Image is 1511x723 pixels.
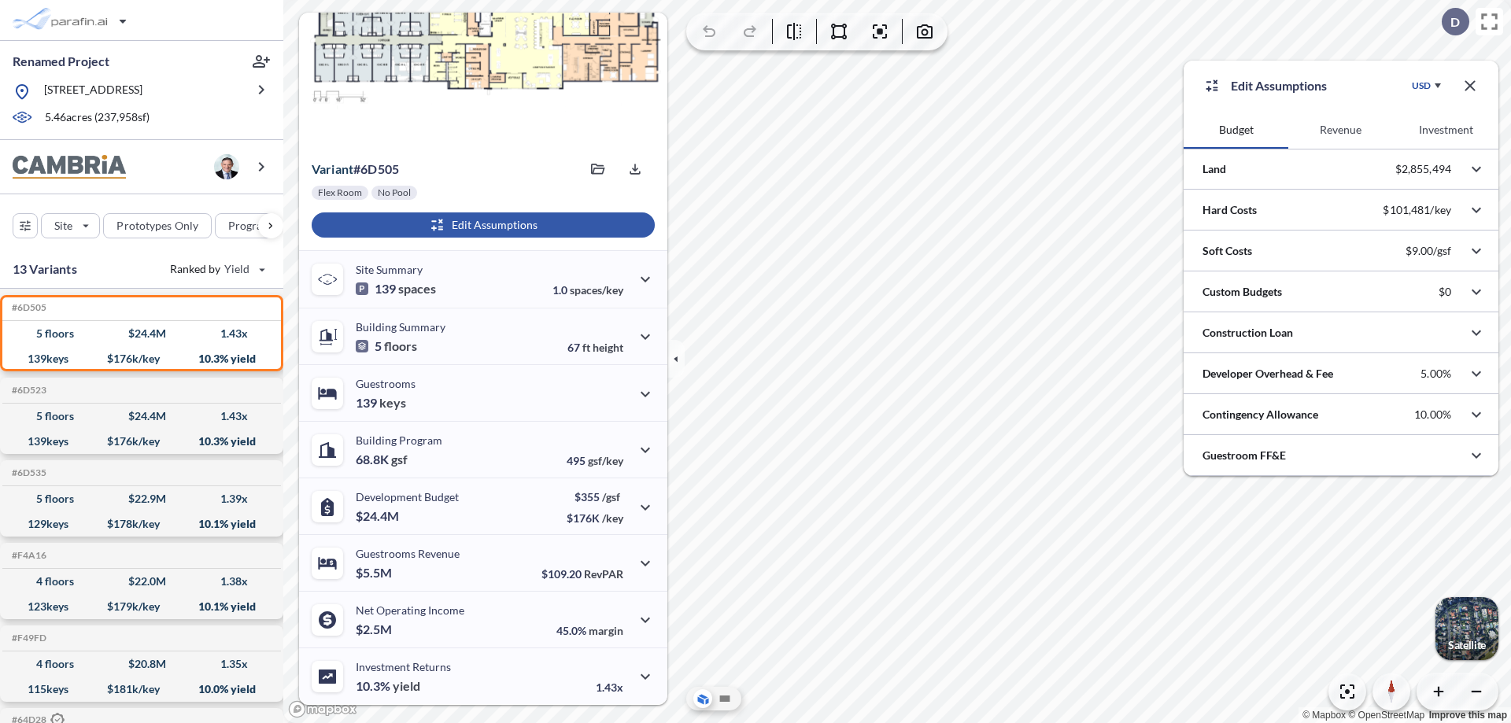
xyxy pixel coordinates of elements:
p: 1.0 [552,283,623,297]
span: floors [384,338,417,354]
p: Developer Overhead & Fee [1203,366,1333,382]
a: Mapbox [1302,710,1346,721]
p: 10.00% [1414,408,1451,422]
p: 13 Variants [13,260,77,279]
p: $5.5M [356,565,394,581]
p: 68.8K [356,452,408,467]
p: Building Program [356,433,442,447]
span: height [593,341,623,354]
p: Construction Loan [1203,325,1293,341]
button: Investment [1394,111,1498,149]
a: OpenStreetMap [1348,710,1424,721]
p: Development Budget [356,490,459,504]
p: $355 [567,490,623,504]
p: Prototypes Only [116,218,198,234]
p: Soft Costs [1203,243,1252,259]
h5: Click to copy the code [9,633,46,644]
p: 139 [356,395,406,411]
p: Guestrooms Revenue [356,547,460,560]
span: Variant [312,161,353,176]
p: Net Operating Income [356,603,464,617]
p: Investment Returns [356,660,451,673]
span: /gsf [602,490,620,504]
img: user logo [214,154,239,179]
p: 67 [567,341,623,354]
p: Custom Budgets [1203,284,1282,300]
p: Hard Costs [1203,202,1257,218]
p: Flex Room [318,186,362,199]
h5: Click to copy the code [9,550,46,561]
p: 5 [356,338,417,354]
p: 1.43x [596,681,623,694]
p: # 6d505 [312,161,399,177]
img: Switcher Image [1435,597,1498,660]
button: Program [215,213,300,238]
p: Guestroom FF&E [1203,448,1286,463]
p: [STREET_ADDRESS] [44,82,142,101]
p: Edit Assumptions [1231,76,1327,95]
p: 5.46 acres ( 237,958 sf) [45,109,150,127]
p: $24.4M [356,508,401,524]
span: yield [393,678,420,694]
span: ft [582,341,590,354]
p: 10.3% [356,678,420,694]
p: 5.00% [1420,367,1451,381]
p: $176K [567,511,623,525]
span: /key [602,511,623,525]
p: Guestrooms [356,377,416,390]
p: D [1450,15,1460,29]
a: Improve this map [1429,710,1507,721]
img: BrandImage [13,155,126,179]
p: 495 [567,454,623,467]
p: $109.20 [541,567,623,581]
span: spaces/key [570,283,623,297]
button: Prototypes Only [103,213,212,238]
p: Site Summary [356,263,423,276]
p: 139 [356,281,436,297]
a: Mapbox homepage [288,700,357,718]
p: Site [54,218,72,234]
p: No Pool [378,186,411,199]
button: Ranked by Yield [157,256,275,282]
p: Renamed Project [13,53,109,70]
p: $0 [1439,285,1451,299]
p: Satellite [1448,639,1486,651]
button: Aerial View [693,689,712,708]
p: 45.0% [556,624,623,637]
button: Edit Assumptions [312,212,655,238]
span: Yield [224,261,250,277]
button: Switcher ImageSatellite [1435,597,1498,660]
span: gsf [391,452,408,467]
p: Building Summary [356,320,445,334]
span: RevPAR [584,567,623,581]
span: keys [379,395,406,411]
p: $2.5M [356,622,394,637]
button: Site Plan [715,689,734,708]
h5: Click to copy the code [9,467,46,478]
p: Land [1203,161,1226,177]
span: margin [589,624,623,637]
p: $101,481/key [1383,203,1451,217]
button: Budget [1184,111,1288,149]
h5: Click to copy the code [9,385,46,396]
div: USD [1412,79,1431,92]
p: $2,855,494 [1395,162,1451,176]
p: Contingency Allowance [1203,407,1318,422]
span: gsf/key [588,454,623,467]
span: spaces [398,281,436,297]
h5: Click to copy the code [9,302,46,313]
button: Revenue [1288,111,1393,149]
p: $9.00/gsf [1406,244,1451,258]
button: Site [41,213,100,238]
p: Program [228,218,272,234]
